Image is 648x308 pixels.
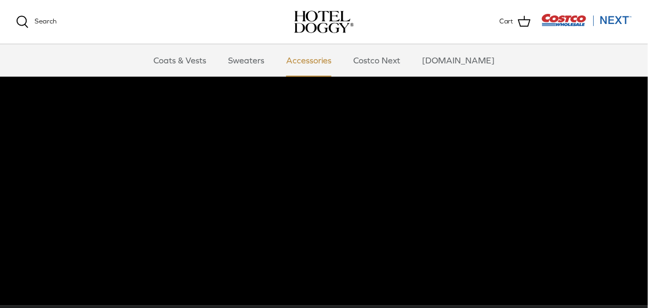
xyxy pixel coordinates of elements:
span: Cart [499,16,514,27]
a: Accessories [277,44,341,76]
a: Search [16,15,56,28]
img: Costco Next [541,13,632,27]
a: [DOMAIN_NAME] [412,44,504,76]
a: Sweaters [218,44,274,76]
a: Coats & Vests [144,44,216,76]
span: Search [35,17,56,25]
img: hoteldoggycom [294,11,354,33]
a: Visit Costco Next [541,20,632,28]
a: Cart [499,15,531,29]
a: hoteldoggy.com hoteldoggycom [294,11,354,33]
a: Costco Next [344,44,410,76]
